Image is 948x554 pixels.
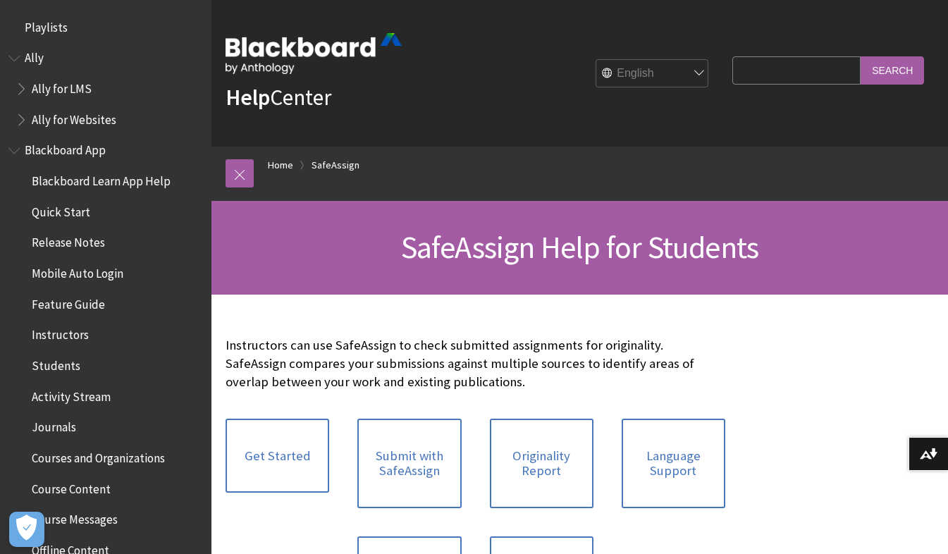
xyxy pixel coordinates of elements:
[32,261,123,281] span: Mobile Auto Login
[32,446,165,465] span: Courses and Organizations
[25,139,106,158] span: Blackboard App
[32,200,90,219] span: Quick Start
[25,47,44,66] span: Ally
[9,512,44,547] button: Open Preferences
[401,228,759,266] span: SafeAssign Help for Students
[32,231,105,250] span: Release Notes
[32,385,111,404] span: Activity Stream
[25,16,68,35] span: Playlists
[32,508,118,527] span: Course Messages
[268,156,293,174] a: Home
[32,169,171,188] span: Blackboard Learn App Help
[32,354,80,373] span: Students
[490,419,593,508] a: Originality Report
[32,293,105,312] span: Feature Guide
[32,324,89,343] span: Instructors
[622,419,725,508] a: Language Support
[226,419,329,493] a: Get Started
[861,56,924,84] input: Search
[226,83,270,111] strong: Help
[32,477,111,496] span: Course Content
[226,336,725,392] p: Instructors can use SafeAssign to check submitted assignments for originality. SafeAssign compare...
[312,156,359,174] a: SafeAssign
[226,33,402,74] img: Blackboard by Anthology
[32,416,76,435] span: Journals
[32,77,92,96] span: Ally for LMS
[357,419,461,508] a: Submit with SafeAssign
[8,16,203,39] nav: Book outline for Playlists
[32,108,116,127] span: Ally for Websites
[8,47,203,132] nav: Book outline for Anthology Ally Help
[226,83,331,111] a: HelpCenter
[596,60,709,88] select: Site Language Selector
